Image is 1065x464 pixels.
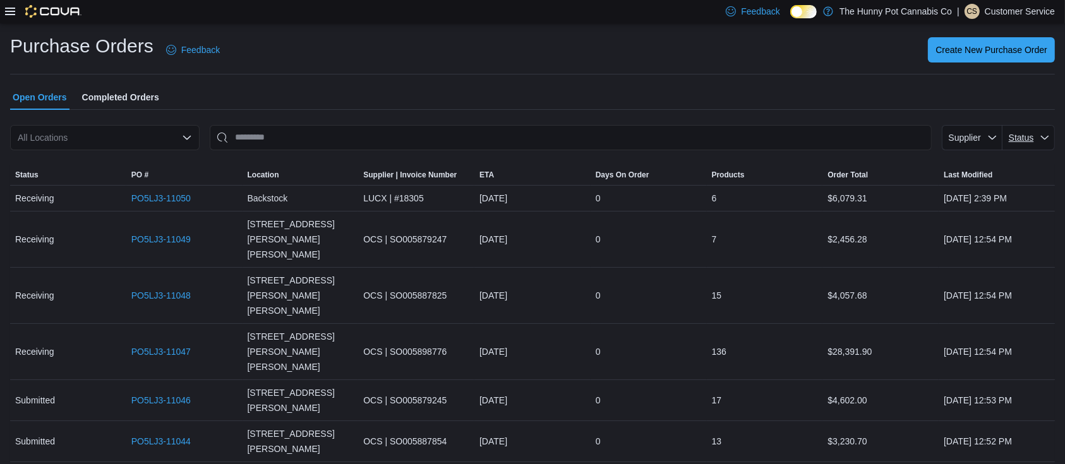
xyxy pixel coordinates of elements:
[25,5,81,18] img: Cova
[966,4,977,19] span: CS
[944,170,992,180] span: Last Modified
[790,18,791,19] span: Dark Mode
[928,37,1055,62] button: Create New Purchase Order
[712,191,717,206] span: 6
[596,232,601,247] span: 0
[181,44,220,56] span: Feedback
[942,125,1002,150] button: Supplier
[474,283,591,308] div: [DATE]
[13,85,67,110] span: Open Orders
[939,429,1055,454] div: [DATE] 12:52 PM
[949,133,981,143] span: Supplier
[596,170,649,180] span: Days On Order
[591,165,707,185] button: Days On Order
[596,288,601,303] span: 0
[358,339,474,364] div: OCS | SO005898776
[131,170,148,180] span: PO #
[161,37,225,62] a: Feedback
[15,191,54,206] span: Receiving
[131,393,191,408] a: PO5LJ3-11046
[1002,125,1055,150] button: Status
[965,4,980,19] div: Customer Service
[474,186,591,211] div: [DATE]
[474,429,591,454] div: [DATE]
[131,288,191,303] a: PO5LJ3-11048
[790,5,817,18] input: Dark Mode
[358,227,474,252] div: OCS | SO005879247
[15,393,55,408] span: Submitted
[957,4,960,19] p: |
[741,5,779,18] span: Feedback
[474,165,591,185] button: ETA
[248,191,288,206] span: Backstock
[479,170,494,180] span: ETA
[712,434,722,449] span: 13
[131,344,191,359] a: PO5LJ3-11047
[210,125,932,150] input: This is a search bar. After typing your query, hit enter to filter the results lower in the page.
[712,288,722,303] span: 15
[15,434,55,449] span: Submitted
[358,429,474,454] div: OCS | SO005887854
[82,85,159,110] span: Completed Orders
[822,388,939,413] div: $4,602.00
[827,170,868,180] span: Order Total
[596,434,601,449] span: 0
[10,33,153,59] h1: Purchase Orders
[822,227,939,252] div: $2,456.28
[985,4,1055,19] p: Customer Service
[939,227,1055,252] div: [DATE] 12:54 PM
[358,165,474,185] button: Supplier | Invoice Number
[596,344,601,359] span: 0
[131,191,191,206] a: PO5LJ3-11050
[822,186,939,211] div: $6,079.31
[936,44,1047,56] span: Create New Purchase Order
[15,344,54,359] span: Receiving
[1009,133,1034,143] span: Status
[474,339,591,364] div: [DATE]
[839,4,952,19] p: The Hunny Pot Cannabis Co
[939,339,1055,364] div: [DATE] 12:54 PM
[707,165,823,185] button: Products
[822,165,939,185] button: Order Total
[939,165,1055,185] button: Last Modified
[939,388,1055,413] div: [DATE] 12:53 PM
[474,388,591,413] div: [DATE]
[939,186,1055,211] div: [DATE] 2:39 PM
[939,283,1055,308] div: [DATE] 12:54 PM
[358,388,474,413] div: OCS | SO005879245
[243,165,359,185] button: Location
[712,344,726,359] span: 136
[358,186,474,211] div: LUCX | #18305
[822,339,939,364] div: $28,391.90
[358,283,474,308] div: OCS | SO005887825
[248,170,279,180] div: Location
[596,191,601,206] span: 0
[712,393,722,408] span: 17
[15,232,54,247] span: Receiving
[131,434,191,449] a: PO5LJ3-11044
[126,165,243,185] button: PO #
[712,232,717,247] span: 7
[15,170,39,180] span: Status
[248,426,354,456] span: [STREET_ADDRESS][PERSON_NAME]
[822,429,939,454] div: $3,230.70
[15,288,54,303] span: Receiving
[822,283,939,308] div: $4,057.68
[10,165,126,185] button: Status
[248,273,354,318] span: [STREET_ADDRESS][PERSON_NAME][PERSON_NAME]
[248,217,354,262] span: [STREET_ADDRESS][PERSON_NAME][PERSON_NAME]
[182,133,192,143] button: Open list of options
[248,385,354,415] span: [STREET_ADDRESS][PERSON_NAME]
[363,170,457,180] span: Supplier | Invoice Number
[712,170,745,180] span: Products
[131,232,191,247] a: PO5LJ3-11049
[474,227,591,252] div: [DATE]
[248,329,354,374] span: [STREET_ADDRESS][PERSON_NAME][PERSON_NAME]
[596,393,601,408] span: 0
